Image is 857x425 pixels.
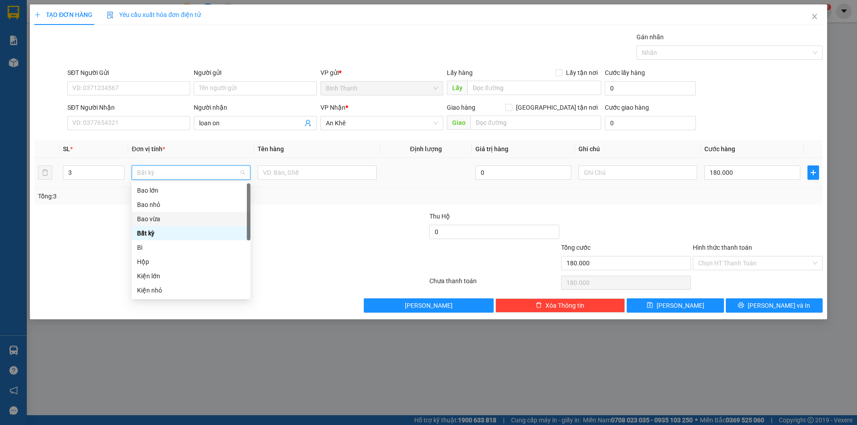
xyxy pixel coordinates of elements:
div: SĐT Người Nhận [67,103,190,112]
input: Cước lấy hàng [605,81,696,95]
input: Ghi Chú [578,165,697,180]
div: Hộp [132,255,250,269]
span: Lấy [447,81,467,95]
div: Bì [132,240,250,255]
div: Bao lớn [132,183,250,198]
span: Tên hàng [258,145,284,153]
span: user-add [304,120,312,127]
div: bác phượng [85,18,162,29]
div: Bất kỳ [137,228,245,238]
span: Tổng cước [561,244,591,251]
span: An Khê [326,116,438,130]
div: Bất kỳ [132,226,250,240]
span: save [647,302,653,309]
span: printer [738,302,744,309]
div: Người gửi [194,68,316,78]
button: save[PERSON_NAME] [627,298,724,313]
span: Lấy hàng [447,69,473,76]
div: Kiện lớn [132,269,250,283]
label: Gán nhãn [637,33,664,41]
span: Cước hàng [704,145,735,153]
div: KBang [85,8,162,18]
span: delete [536,302,542,309]
div: VP gửi [320,68,443,78]
button: Close [802,4,827,29]
div: 30.000 [84,47,163,59]
div: Bình Thạnh [8,8,79,18]
span: Đơn vị tính [132,145,165,153]
span: Bất kỳ [137,166,245,179]
input: Dọc đường [467,81,601,95]
div: Người nhận [194,103,316,112]
div: Tổng: 3 [38,191,331,201]
span: Giao [447,116,470,130]
span: Yêu cầu xuất hóa đơn điện tử [107,11,201,18]
span: SL [99,64,111,76]
input: VD: Bàn, Ghế [258,165,376,180]
span: SL [63,145,70,153]
div: 0377696214 [8,18,79,31]
th: Ghi chú [575,140,701,158]
span: [GEOGRAPHIC_DATA] tận nơi [512,103,601,112]
div: Bao nhỏ [137,200,245,210]
div: Kiện lớn [137,271,245,281]
span: Định lượng [410,145,442,153]
button: plus [807,165,819,180]
div: Bao lớn [137,186,245,195]
label: Cước lấy hàng [605,69,645,76]
span: Gửi: [8,8,21,18]
label: Cước giao hàng [605,104,649,111]
div: Bao nhỏ [132,198,250,212]
input: Dọc đường [470,116,601,130]
div: Hộp [137,257,245,267]
div: SĐT Người Gửi [67,68,190,78]
div: Chưa thanh toán [428,276,560,292]
div: Tên hàng: phong bì ( : 1 ) [8,65,162,76]
div: Bì [137,243,245,252]
span: plus [34,12,41,18]
div: Bao vừa [137,214,245,224]
span: TẠO ĐƠN HÀNG [34,11,92,18]
span: CC : [84,49,96,58]
label: Hình thức thanh toán [693,244,752,251]
div: 0368418172 [85,29,162,41]
button: deleteXóa Thông tin [495,298,625,313]
button: [PERSON_NAME] [364,298,494,313]
button: printer[PERSON_NAME] và In [726,298,823,313]
input: 0 [475,165,571,180]
span: [PERSON_NAME] [405,301,453,310]
div: Bao vừa [132,212,250,226]
span: [PERSON_NAME] [657,301,704,310]
input: Cước giao hàng [605,116,696,130]
img: icon [107,12,114,19]
span: Giá trị hàng [475,145,508,153]
span: Thu Hộ [429,213,450,220]
div: Kiện nhỏ [137,285,245,295]
button: delete [38,165,52,180]
span: Lấy tận nơi [562,68,601,78]
span: VP Nhận [320,104,345,111]
div: Kiện nhỏ [132,283,250,297]
span: Giao hàng [447,104,475,111]
span: Bình Thạnh [326,82,438,95]
span: Nhận: [85,8,107,18]
span: [PERSON_NAME] và In [748,301,810,310]
span: Xóa Thông tin [545,301,584,310]
span: plus [808,169,819,176]
span: close [811,13,818,20]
